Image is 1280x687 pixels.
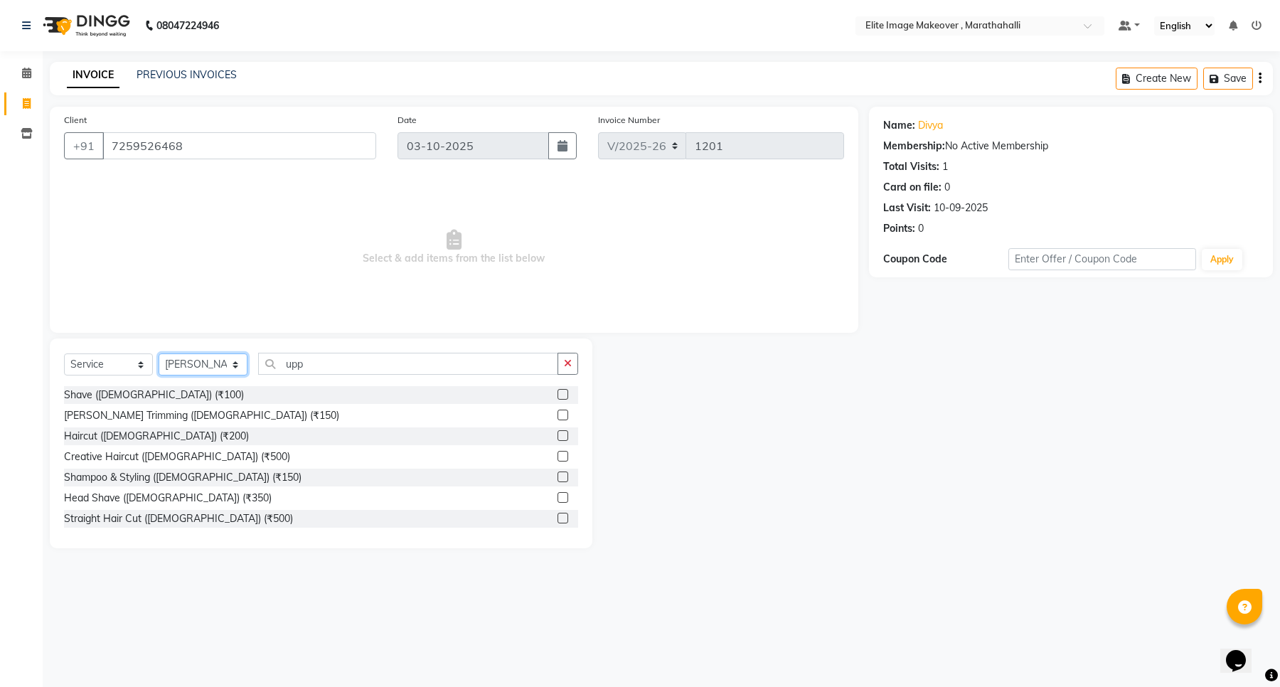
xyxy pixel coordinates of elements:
[883,139,1259,154] div: No Active Membership
[944,180,950,195] div: 0
[934,201,988,215] div: 10-09-2025
[137,68,237,81] a: PREVIOUS INVOICES
[64,388,244,403] div: Shave ([DEMOGRAPHIC_DATA]) (₹100)
[64,114,87,127] label: Client
[36,6,134,46] img: logo
[918,118,943,133] a: Divya
[1202,249,1242,270] button: Apply
[598,114,660,127] label: Invoice Number
[64,470,302,485] div: Shampoo & Styling ([DEMOGRAPHIC_DATA]) (₹150)
[398,114,417,127] label: Date
[942,159,948,174] div: 1
[64,408,339,423] div: [PERSON_NAME] Trimming ([DEMOGRAPHIC_DATA]) (₹150)
[102,132,376,159] input: Search by Name/Mobile/Email/Code
[883,221,915,236] div: Points:
[883,118,915,133] div: Name:
[883,201,931,215] div: Last Visit:
[1116,68,1198,90] button: Create New
[64,176,844,319] span: Select & add items from the list below
[156,6,219,46] b: 08047224946
[64,449,290,464] div: Creative Haircut ([DEMOGRAPHIC_DATA]) (₹500)
[883,159,939,174] div: Total Visits:
[1008,248,1196,270] input: Enter Offer / Coupon Code
[1203,68,1253,90] button: Save
[67,63,119,88] a: INVOICE
[258,353,558,375] input: Search or Scan
[918,221,924,236] div: 0
[64,132,104,159] button: +91
[64,511,293,526] div: Straight Hair Cut ([DEMOGRAPHIC_DATA]) (₹500)
[1220,630,1266,673] iframe: chat widget
[883,139,945,154] div: Membership:
[883,252,1008,267] div: Coupon Code
[883,180,942,195] div: Card on file:
[64,491,272,506] div: Head Shave ([DEMOGRAPHIC_DATA]) (₹350)
[64,429,249,444] div: Haircut ([DEMOGRAPHIC_DATA]) (₹200)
